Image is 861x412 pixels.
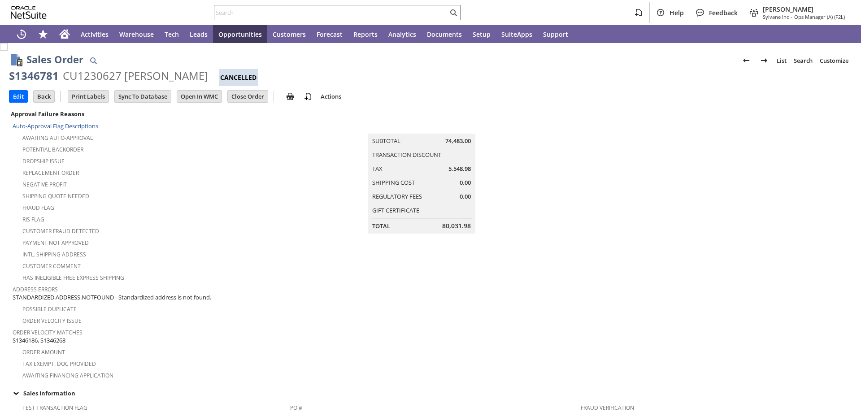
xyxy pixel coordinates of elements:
[22,134,93,142] a: Awaiting Auto-Approval
[460,178,471,187] span: 0.00
[543,30,568,39] span: Support
[372,192,422,200] a: Regulatory Fees
[372,165,383,173] a: Tax
[22,192,89,200] a: Shipping Quote Needed
[22,157,65,165] a: Dropship Issue
[473,30,491,39] span: Setup
[75,25,114,43] a: Activities
[22,305,77,313] a: Possible Duplicate
[177,91,222,102] input: Open In WMC
[317,92,345,100] a: Actions
[741,55,752,66] img: Previous
[13,293,211,302] span: STANDARDIZED.ADDRESS.NOTFOUND - Standardized address is not found.
[22,251,86,258] a: Intl. Shipping Address
[372,178,415,186] a: Shipping Cost
[763,13,789,20] span: Sylvane Inc
[273,30,306,39] span: Customers
[9,387,848,399] div: Sales Information
[422,25,467,43] a: Documents
[22,372,113,379] a: Awaiting Financing Application
[773,53,790,68] a: List
[501,30,532,39] span: SuiteApps
[22,227,99,235] a: Customer Fraud Detected
[32,25,54,43] div: Shortcuts
[794,13,845,20] span: Ops Manager (A) (F2L)
[119,30,154,39] span: Warehouse
[763,5,845,13] span: [PERSON_NAME]
[9,387,852,399] td: Sales Information
[303,91,313,102] img: add-record.svg
[13,336,65,345] span: S1346186, S1346268
[22,360,96,368] a: Tax Exempt. Doc Provided
[460,192,471,201] span: 0.00
[22,239,89,247] a: Payment not approved
[442,221,471,230] span: 80,031.98
[372,137,400,145] a: Subtotal
[214,7,448,18] input: Search
[9,108,287,120] div: Approval Failure Reasons
[290,404,302,412] a: PO #
[383,25,422,43] a: Analytics
[16,29,27,39] svg: Recent Records
[190,30,208,39] span: Leads
[184,25,213,43] a: Leads
[538,25,574,43] a: Support
[9,69,59,83] div: S1346781
[759,55,770,66] img: Next
[791,13,792,20] span: -
[81,30,109,39] span: Activities
[388,30,416,39] span: Analytics
[709,9,738,17] span: Feedback
[22,348,65,356] a: Order Amount
[26,52,83,67] h1: Sales Order
[13,122,98,130] a: Auto-Approval Flag Descriptions
[22,169,79,177] a: Replacement Order
[267,25,311,43] a: Customers
[54,25,75,43] a: Home
[448,7,459,18] svg: Search
[22,274,124,282] a: Has Ineligible Free Express Shipping
[228,91,268,102] input: Close Order
[34,91,54,102] input: Back
[115,91,171,102] input: Sync To Database
[159,25,184,43] a: Tech
[311,25,348,43] a: Forecast
[22,262,81,270] a: Customer Comment
[372,222,390,230] a: Total
[22,146,83,153] a: Potential Backorder
[448,165,471,173] span: 5,548.98
[368,119,475,134] caption: Summary
[9,91,27,102] input: Edit
[218,30,262,39] span: Opportunities
[13,286,58,293] a: Address Errors
[11,6,47,19] svg: logo
[670,9,684,17] span: Help
[445,137,471,145] span: 74,483.00
[372,206,419,214] a: Gift Certificate
[22,181,67,188] a: Negative Profit
[353,30,378,39] span: Reports
[13,329,83,336] a: Order Velocity Matches
[22,204,54,212] a: Fraud Flag
[581,404,634,412] a: Fraud Verification
[285,91,296,102] img: print.svg
[59,29,70,39] svg: Home
[816,53,852,68] a: Customize
[63,69,208,83] div: CU1230627 [PERSON_NAME]
[467,25,496,43] a: Setup
[372,151,441,159] a: Transaction Discount
[11,25,32,43] a: Recent Records
[496,25,538,43] a: SuiteApps
[317,30,343,39] span: Forecast
[165,30,179,39] span: Tech
[22,404,87,412] a: Test Transaction Flag
[22,216,44,223] a: RIS flag
[38,29,48,39] svg: Shortcuts
[68,91,109,102] input: Print Labels
[348,25,383,43] a: Reports
[213,25,267,43] a: Opportunities
[790,53,816,68] a: Search
[219,69,258,86] div: Cancelled
[427,30,462,39] span: Documents
[114,25,159,43] a: Warehouse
